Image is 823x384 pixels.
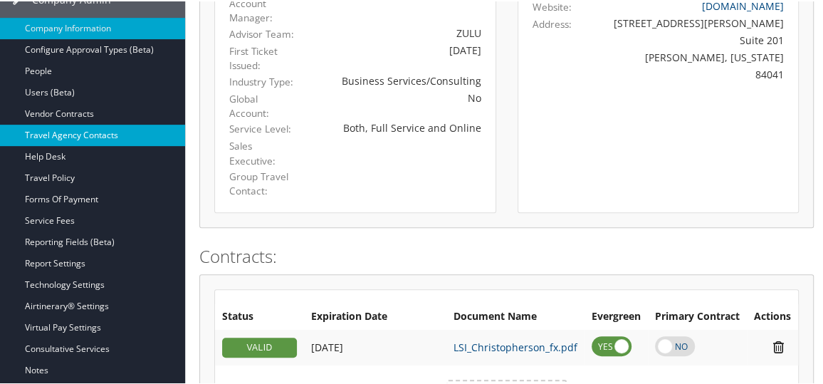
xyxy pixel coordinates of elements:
[320,24,481,39] div: ZULU
[199,243,814,267] h2: Contracts:
[320,119,481,134] div: Both, Full Service and Online
[320,89,481,104] div: No
[311,340,439,353] div: Add/Edit Date
[446,303,585,328] th: Document Name
[747,303,798,328] th: Actions
[229,90,299,120] label: Global Account:
[229,120,299,135] label: Service Level:
[215,303,304,328] th: Status
[229,137,299,167] label: Sales Executive:
[222,336,297,356] div: VALID
[600,14,784,29] div: [STREET_ADDRESS][PERSON_NAME]
[229,168,299,197] label: Group Travel Contact:
[648,303,747,328] th: Primary Contract
[533,16,572,30] label: Address:
[600,48,784,63] div: [PERSON_NAME], [US_STATE]
[320,41,481,56] div: [DATE]
[229,73,299,88] label: Industry Type:
[600,31,784,46] div: Suite 201
[311,339,343,353] span: [DATE]
[766,338,791,353] i: Remove Contract
[585,303,648,328] th: Evergreen
[229,26,299,40] label: Advisor Team:
[454,339,577,353] a: LSI_Christopherson_fx.pdf
[320,72,481,87] div: Business Services/Consulting
[600,66,784,81] div: 84041
[304,303,446,328] th: Expiration Date
[229,43,299,72] label: First Ticket Issued:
